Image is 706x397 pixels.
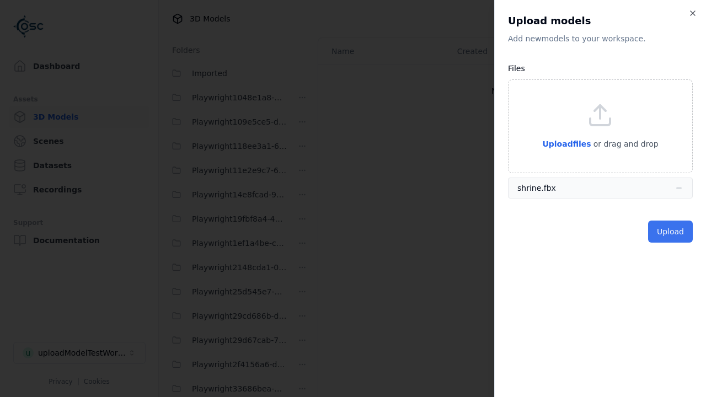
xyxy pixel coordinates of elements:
[508,13,693,29] h2: Upload models
[508,64,525,73] label: Files
[591,137,659,151] p: or drag and drop
[508,33,693,44] p: Add new model s to your workspace.
[517,183,556,194] div: shrine.fbx
[648,221,693,243] button: Upload
[542,140,591,148] span: Upload files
